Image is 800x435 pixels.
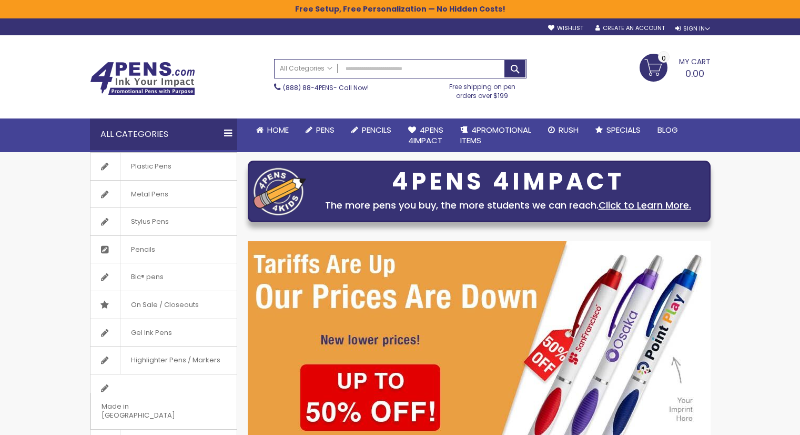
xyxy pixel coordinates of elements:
[587,118,649,142] a: Specials
[280,64,332,73] span: All Categories
[120,181,179,208] span: Metal Pens
[311,198,705,213] div: The more pens you buy, the more students we can reach.
[685,67,704,80] span: 0.00
[248,118,297,142] a: Home
[120,319,183,347] span: Gel Ink Pens
[254,167,306,215] img: four_pen_logo.png
[640,54,711,80] a: 0.00 0
[662,53,666,63] span: 0
[120,263,174,291] span: Bic® pens
[90,236,237,263] a: Pencils
[540,118,587,142] a: Rush
[343,118,400,142] a: Pencils
[675,25,710,33] div: Sign In
[267,124,289,135] span: Home
[120,236,166,263] span: Pencils
[606,124,641,135] span: Specials
[311,171,705,193] div: 4PENS 4IMPACT
[452,118,540,153] a: 4PROMOTIONALITEMS
[362,124,391,135] span: Pencils
[599,199,691,212] a: Click to Learn More.
[649,118,686,142] a: Blog
[316,124,335,135] span: Pens
[90,263,237,291] a: Bic® pens
[90,347,237,374] a: Highlighter Pens / Markers
[559,124,579,135] span: Rush
[283,83,369,92] span: - Call Now!
[90,393,210,429] span: Made in [GEOGRAPHIC_DATA]
[120,208,179,235] span: Stylus Pens
[460,124,531,146] span: 4PROMOTIONAL ITEMS
[120,291,209,319] span: On Sale / Closeouts
[548,24,583,32] a: Wishlist
[90,291,237,319] a: On Sale / Closeouts
[120,153,182,180] span: Plastic Pens
[90,153,237,180] a: Plastic Pens
[90,181,237,208] a: Metal Pens
[657,124,678,135] span: Blog
[120,347,231,374] span: Highlighter Pens / Markers
[90,62,195,95] img: 4Pens Custom Pens and Promotional Products
[283,83,333,92] a: (888) 88-4PENS
[297,118,343,142] a: Pens
[90,208,237,235] a: Stylus Pens
[408,124,443,146] span: 4Pens 4impact
[275,60,338,77] a: All Categories
[90,319,237,347] a: Gel Ink Pens
[595,24,665,32] a: Create an Account
[90,118,237,150] div: All Categories
[400,118,452,153] a: 4Pens4impact
[90,374,237,429] a: Made in [GEOGRAPHIC_DATA]
[438,78,526,100] div: Free shipping on pen orders over $199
